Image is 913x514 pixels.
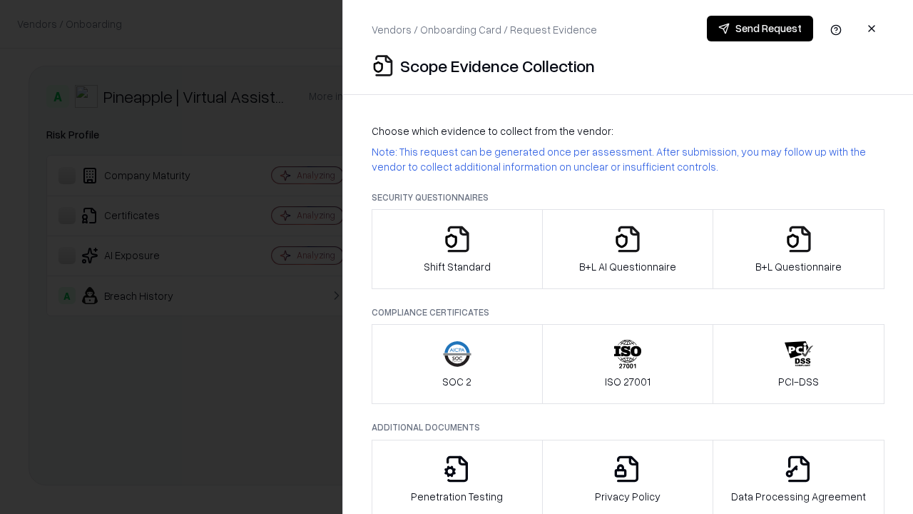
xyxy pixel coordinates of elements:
button: Send Request [707,16,813,41]
p: Choose which evidence to collect from the vendor: [372,124,884,138]
button: PCI-DSS [713,324,884,404]
button: B+L AI Questionnaire [542,209,714,289]
p: Scope Evidence Collection [400,54,595,77]
p: Security Questionnaires [372,191,884,203]
button: B+L Questionnaire [713,209,884,289]
button: ISO 27001 [542,324,714,404]
p: Compliance Certificates [372,306,884,318]
p: ISO 27001 [605,374,651,389]
p: PCI-DSS [778,374,819,389]
p: B+L AI Questionnaire [579,259,676,274]
p: Additional Documents [372,421,884,433]
p: Shift Standard [424,259,491,274]
p: Note: This request can be generated once per assessment. After submission, you may follow up with... [372,144,884,174]
p: Penetration Testing [411,489,503,504]
button: SOC 2 [372,324,543,404]
p: Data Processing Agreement [731,489,866,504]
button: Shift Standard [372,209,543,289]
p: Privacy Policy [595,489,660,504]
p: Vendors / Onboarding Card / Request Evidence [372,22,597,37]
p: B+L Questionnaire [755,259,842,274]
p: SOC 2 [442,374,471,389]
